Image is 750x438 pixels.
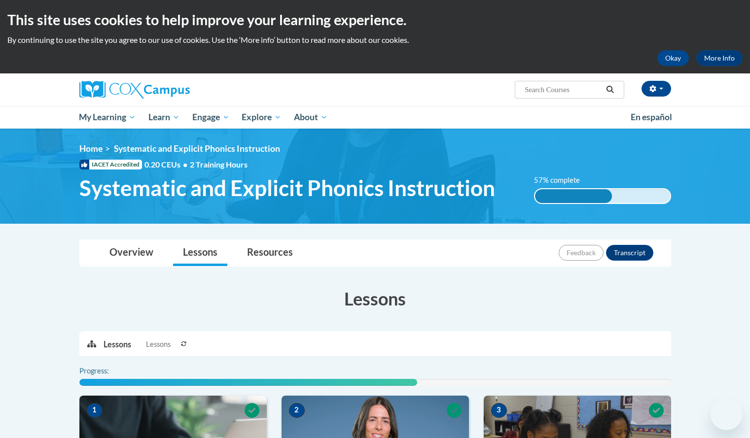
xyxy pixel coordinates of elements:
span: Lessons [146,339,171,350]
button: Feedback [559,245,604,261]
a: About [287,106,334,129]
button: Search [603,84,617,96]
a: Cox Campus [79,81,267,99]
a: Explore [235,106,287,129]
img: Cox Campus [79,81,190,99]
a: Home [79,143,103,154]
button: Account Settings [642,81,671,97]
a: Overview [100,240,163,266]
a: More Info [696,50,743,66]
span: IACET Accredited [79,160,142,169]
span: Systematic and Explicit Phonics Instruction [79,175,495,201]
label: Progress: [79,366,136,376]
span: 0.20 CEUs [144,159,190,170]
span: 2 Training Hours [190,160,248,169]
span: 3 [491,403,507,418]
span: Explore [242,111,281,123]
iframe: Button to launch messaging window [711,399,742,430]
span: En español [631,112,672,122]
span: About [294,111,327,123]
a: Engage [186,106,236,129]
span: 1 [87,403,103,418]
div: 57% complete [535,189,612,203]
span: • [183,160,187,169]
span: Systematic and Explicit Phonics Instruction [114,143,280,154]
span: Engage [192,111,229,123]
a: Lessons [173,240,227,266]
a: Resources [237,240,303,266]
a: My Learning [73,106,143,129]
button: Okay [657,50,689,66]
span: Learn [148,111,179,123]
span: My Learning [79,111,136,123]
h3: Lessons [79,286,671,311]
input: Search Courses [524,84,603,96]
span: 2 [289,403,305,418]
a: Learn [142,106,186,129]
label: 57% complete [534,175,591,186]
a: En español [624,107,679,128]
p: By continuing to use the site you agree to our use of cookies. Use the ‘More info’ button to read... [7,34,743,45]
button: Transcript [606,245,653,261]
div: Main menu [65,106,686,129]
p: Lessons [104,339,131,350]
h2: This site uses cookies to help improve your learning experience. [7,10,743,30]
